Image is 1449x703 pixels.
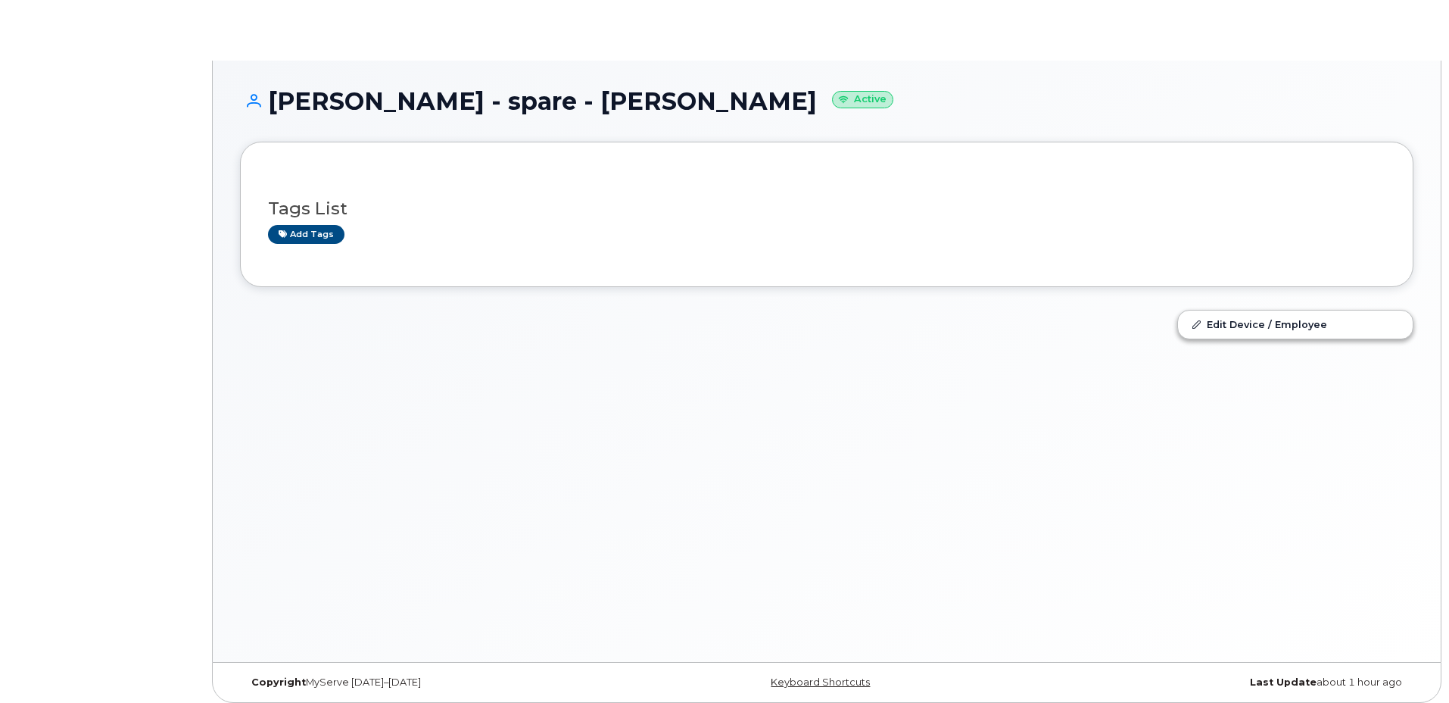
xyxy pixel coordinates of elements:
[240,88,1413,114] h1: [PERSON_NAME] - spare - [PERSON_NAME]
[832,91,893,108] small: Active
[268,225,344,244] a: Add tags
[1178,311,1413,338] a: Edit Device / Employee
[1022,676,1413,689] div: about 1 hour ago
[251,676,306,688] strong: Copyright
[771,676,870,688] a: Keyboard Shortcuts
[268,199,1385,218] h3: Tags List
[240,676,631,689] div: MyServe [DATE]–[DATE]
[1250,676,1317,688] strong: Last Update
